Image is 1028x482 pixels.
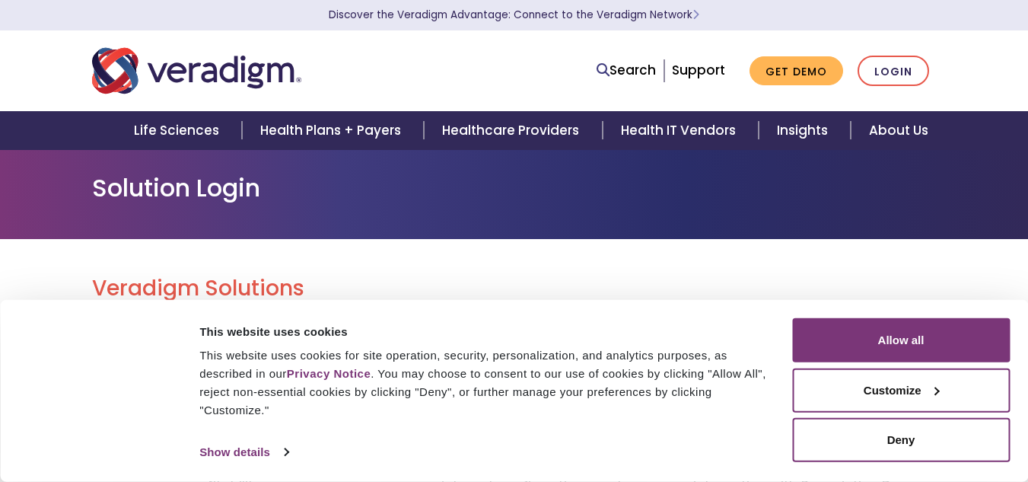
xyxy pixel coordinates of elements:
[242,111,424,150] a: Health Plans + Payers
[750,56,843,86] a: Get Demo
[92,276,937,302] h2: Veradigm Solutions
[759,111,851,150] a: Insights
[92,46,301,96] img: Veradigm logo
[199,441,288,464] a: Show details
[199,322,775,340] div: This website uses cookies
[792,318,1010,362] button: Allow all
[597,60,656,81] a: Search
[116,111,242,150] a: Life Sciences
[199,346,775,420] div: This website uses cookies for site operation, security, personalization, and analytics purposes, ...
[329,8,699,22] a: Discover the Veradigm Advantage: Connect to the Veradigm NetworkLearn More
[851,111,947,150] a: About Us
[424,111,602,150] a: Healthcare Providers
[92,174,937,203] h1: Solution Login
[603,111,759,150] a: Health IT Vendors
[287,367,371,380] a: Privacy Notice
[692,8,699,22] span: Learn More
[672,61,725,79] a: Support
[792,418,1010,462] button: Deny
[858,56,929,87] a: Login
[792,368,1010,412] button: Customize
